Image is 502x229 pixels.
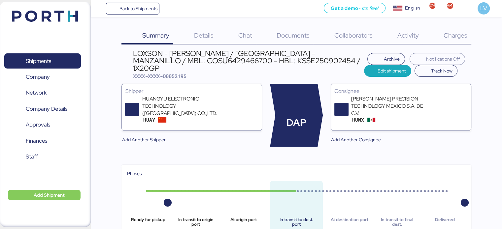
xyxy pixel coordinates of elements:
button: Edit shipment [364,65,411,77]
a: Finances [4,133,81,149]
span: Documents [277,31,310,40]
div: Phases [127,170,466,177]
button: Add Shipment [8,190,81,200]
span: Approvals [26,120,50,129]
div: HUANGYU ELECTRONIC TECHNOLOGY ([GEOGRAPHIC_DATA]) CO.,LTD. [142,95,221,117]
span: Company [26,72,50,82]
div: At destination port [328,217,371,227]
span: Shipments [26,56,51,66]
div: In transit to final dest. [376,217,418,227]
button: Archive [367,53,405,65]
div: [PERSON_NAME] PRECISION TECHNOLOGY MEXICO S.A. DE C.V. [351,95,430,117]
a: Company [4,70,81,85]
div: In transit to dest. port [275,217,318,227]
span: Finances [26,136,47,146]
a: Network [4,85,81,100]
span: Archive [384,55,400,63]
span: XXXX-XXXX-O0052195 [133,73,186,79]
a: Approvals [4,117,81,132]
span: Company Details [26,104,67,114]
span: Edit shipment [378,67,406,75]
span: Track Now [431,67,452,75]
button: Notifications Off [410,53,465,65]
a: Staff [4,149,81,164]
span: Notifications Off [426,55,460,63]
span: LV [480,4,487,13]
div: Ready for pickup [127,217,169,227]
a: Company Details [4,101,81,117]
span: Charges [443,31,467,40]
div: At origin port [222,217,264,227]
span: Staff [26,152,38,161]
span: Summary [142,31,169,40]
span: Activity [397,31,419,40]
a: Back to Shipments [106,3,160,14]
div: Shipper [125,87,258,95]
div: Consignee [334,87,468,95]
button: Add Another Consignee [326,134,386,146]
span: Add Shipment [34,191,65,199]
span: DAP [286,116,306,130]
button: Menu [95,3,106,14]
span: Collaborators [334,31,373,40]
button: Track Now [415,65,458,77]
span: Details [194,31,214,40]
span: Add Another Shipper [122,136,165,144]
button: Add Another Shipper [117,134,171,146]
div: English [405,5,420,12]
div: LOXSON - [PERSON_NAME] / [GEOGRAPHIC_DATA] - MANZANILLO / MBL: COSU6429466700 - HBL: KSSE25090245... [133,50,364,72]
div: Delivered [424,217,466,227]
span: Back to Shipments [119,5,157,13]
div: In transit to origin port [175,217,217,227]
span: Chat [238,31,252,40]
span: Network [26,88,47,98]
span: Add Another Consignee [331,136,381,144]
a: Shipments [4,53,81,69]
